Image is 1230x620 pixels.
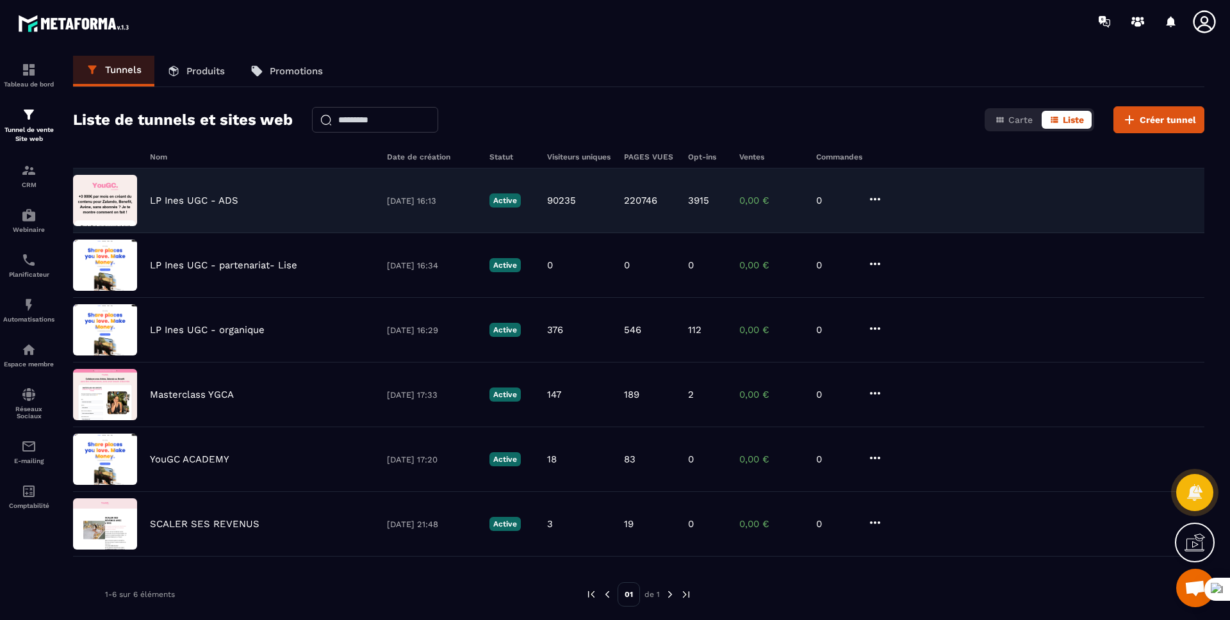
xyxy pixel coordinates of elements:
p: 0 [688,518,694,530]
p: Active [489,193,521,208]
p: Espace membre [3,361,54,368]
p: 18 [547,453,557,465]
span: Créer tunnel [1140,113,1196,126]
p: Webinaire [3,226,54,233]
img: logo [18,12,133,35]
a: social-networksocial-networkRéseaux Sociaux [3,377,54,429]
p: 0,00 € [739,259,803,271]
p: 546 [624,324,641,336]
h6: Date de création [387,152,477,161]
img: scheduler [21,252,37,268]
p: LP Ines UGC - organique [150,324,265,336]
p: [DATE] 16:29 [387,325,477,335]
a: Promotions [238,56,336,86]
p: [DATE] 16:13 [387,196,477,206]
p: [DATE] 21:48 [387,519,477,529]
img: next [680,589,692,600]
p: E-mailing [3,457,54,464]
p: YouGC ACADEMY [150,453,229,465]
img: image [73,498,137,550]
p: 0,00 € [739,453,803,465]
span: Liste [1063,115,1084,125]
img: image [73,240,137,291]
p: 147 [547,389,561,400]
p: Tunnel de vente Site web [3,126,54,143]
p: 19 [624,518,634,530]
p: Automatisations [3,316,54,323]
p: Planificateur [3,271,54,278]
p: 0,00 € [739,389,803,400]
img: formation [21,62,37,77]
p: 0,00 € [739,518,803,530]
h6: Statut [489,152,534,161]
p: 1-6 sur 6 éléments [105,590,175,599]
img: accountant [21,484,37,499]
p: 376 [547,324,563,336]
p: LP Ines UGC - ADS [150,195,238,206]
a: automationsautomationsWebinaire [3,198,54,243]
img: social-network [21,387,37,402]
p: 83 [624,453,635,465]
p: Comptabilité [3,502,54,509]
p: de 1 [644,589,660,600]
p: 0 [816,324,855,336]
h2: Liste de tunnels et sites web [73,107,293,133]
p: 0 [688,259,694,271]
p: SCALER SES REVENUS [150,518,259,530]
p: Produits [186,65,225,77]
div: Mở cuộc trò chuyện [1176,569,1215,607]
p: 0 [816,389,855,400]
img: image [73,304,137,355]
p: 112 [688,324,701,336]
a: formationformationTunnel de vente Site web [3,97,54,153]
p: 0 [624,259,630,271]
img: automations [21,342,37,357]
a: automationsautomationsEspace membre [3,332,54,377]
p: Active [489,517,521,531]
p: LP Ines UGC - partenariat- Lise [150,259,297,271]
img: prev [586,589,597,600]
p: Active [489,387,521,402]
p: Réseaux Sociaux [3,405,54,420]
a: Produits [154,56,238,86]
p: Tunnels [105,64,142,76]
button: Liste [1042,111,1092,129]
p: [DATE] 17:33 [387,390,477,400]
img: automations [21,208,37,223]
h6: Visiteurs uniques [547,152,611,161]
p: 3 [547,518,553,530]
img: automations [21,297,37,313]
img: email [21,439,37,454]
p: 0 [688,453,694,465]
img: formation [21,107,37,122]
p: 0,00 € [739,195,803,206]
h6: Nom [150,152,374,161]
h6: PAGES VUES [624,152,675,161]
a: formationformationCRM [3,153,54,198]
p: Active [489,258,521,272]
p: Active [489,323,521,337]
p: 220746 [624,195,657,206]
p: [DATE] 17:20 [387,455,477,464]
p: Active [489,452,521,466]
a: accountantaccountantComptabilité [3,474,54,519]
a: emailemailE-mailing [3,429,54,474]
p: 0 [816,453,855,465]
button: Carte [987,111,1040,129]
img: image [73,369,137,420]
p: Masterclass YGCA [150,389,234,400]
img: next [664,589,676,600]
p: Promotions [270,65,323,77]
a: schedulerschedulerPlanificateur [3,243,54,288]
a: Tunnels [73,56,154,86]
img: image [73,434,137,485]
img: image [73,175,137,226]
p: 0 [816,195,855,206]
p: [DATE] 16:34 [387,261,477,270]
p: 3915 [688,195,709,206]
p: 01 [618,582,640,607]
img: formation [21,163,37,178]
h6: Opt-ins [688,152,726,161]
p: CRM [3,181,54,188]
p: 189 [624,389,639,400]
